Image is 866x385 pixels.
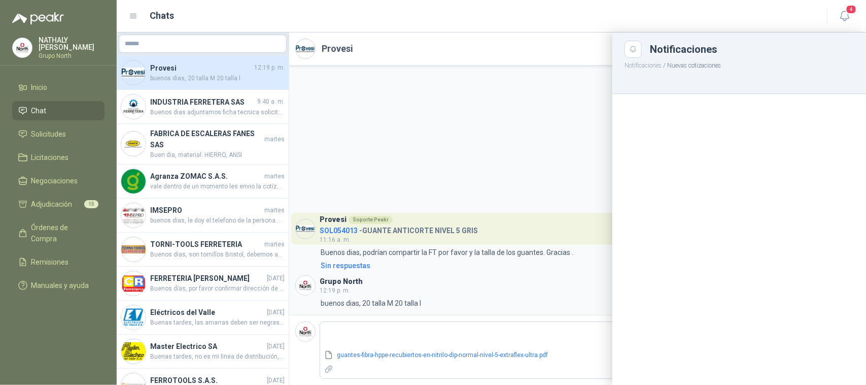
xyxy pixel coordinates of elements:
[12,148,105,167] a: Licitaciones
[31,152,69,163] span: Licitaciones
[31,105,47,116] span: Chat
[84,200,98,208] span: 15
[650,44,854,54] div: Notificaciones
[625,41,642,58] button: Close
[39,53,105,59] p: Grupo North
[625,62,662,69] button: Notificaciones
[846,5,857,14] span: 4
[12,124,105,144] a: Solicitudes
[31,256,69,268] span: Remisiones
[12,218,105,248] a: Órdenes de Compra
[12,276,105,295] a: Manuales y ayuda
[31,199,73,210] span: Adjudicación
[12,101,105,120] a: Chat
[31,175,78,186] span: Negociaciones
[12,12,64,24] img: Logo peakr
[31,82,48,93] span: Inicio
[31,280,89,291] span: Manuales y ayuda
[612,58,866,71] p: / Nuevas cotizaciones
[150,9,175,23] h1: Chats
[12,195,105,214] a: Adjudicación15
[31,129,66,140] span: Solicitudes
[12,78,105,97] a: Inicio
[836,7,854,25] button: 4
[31,222,95,244] span: Órdenes de Compra
[12,171,105,190] a: Negociaciones
[13,38,32,57] img: Company Logo
[39,37,105,51] p: NATHALY [PERSON_NAME]
[12,252,105,272] a: Remisiones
